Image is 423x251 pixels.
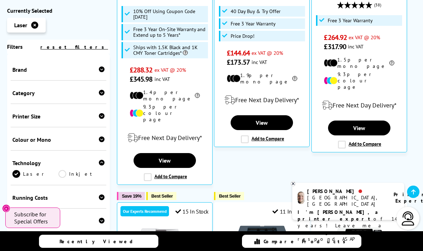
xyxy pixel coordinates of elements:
[12,66,105,73] div: Brand
[122,193,141,199] span: Save 19%
[231,21,276,27] span: Free 3 Year Warranty
[349,34,380,41] span: ex VAT @ 20%
[231,33,254,39] span: Price Drop!
[130,65,153,75] span: £288.32
[218,90,306,110] div: modal_delivery
[146,192,176,200] button: Best Seller
[12,136,105,143] div: Colour or Mono
[324,71,394,90] li: 9.3p per colour page
[298,192,304,204] img: ashley-livechat.png
[154,76,170,82] span: inc VAT
[227,72,297,85] li: 1.9p per mono page
[58,170,105,178] a: Inkjet
[328,18,373,23] span: Free 3 Year Warranty
[315,95,403,115] div: modal_delivery
[307,188,385,194] div: [PERSON_NAME]
[12,170,58,178] a: Laser
[12,89,105,97] div: Category
[227,48,250,58] span: £144.64
[338,141,381,148] label: Add to Compare
[144,173,187,181] label: Add to Compare
[154,66,186,73] span: ex VAT @ 20%
[40,44,108,50] a: reset filters
[231,8,281,14] span: 40 Day Buy & Try Offer
[12,194,105,201] div: Running Costs
[14,211,53,225] span: Subscribe for Special Offers
[117,192,145,200] button: Save 19%
[324,42,346,51] span: £317.90
[130,89,200,102] li: 1.4p per mono page
[252,59,267,65] span: inc VAT
[60,238,140,245] span: Recently Viewed
[241,135,284,143] label: Add to Compare
[231,115,293,130] a: View
[120,206,169,216] div: Our Experts Recommend
[12,159,105,167] div: Technology
[2,204,10,212] button: Close
[39,235,158,248] a: Recently Viewed
[12,113,105,120] div: Printer Size
[252,49,283,56] span: ex VAT @ 20%
[134,153,196,168] a: View
[298,209,399,243] p: of 14 years! Leave me a message and I'll respond ASAP
[272,208,306,215] div: 11 In Stock
[214,192,244,200] button: Best Seller
[328,121,390,135] a: View
[130,104,200,123] li: 9.3p per colour page
[298,209,380,222] b: I'm [PERSON_NAME], a printer expert
[121,128,209,148] div: modal_delivery
[324,57,394,69] li: 1.5p per mono page
[242,235,361,248] a: Compare Products
[307,194,385,207] div: [GEOGRAPHIC_DATA], [GEOGRAPHIC_DATA]
[264,238,349,245] span: Compare Products
[7,43,23,50] span: Filters
[219,193,241,199] span: Best Seller
[133,8,206,20] span: 10% Off Using Coupon Code [DATE]
[7,7,110,14] div: Currently Selected
[130,75,153,84] span: £345.98
[401,211,415,226] img: user-headset-light.svg
[175,208,209,215] div: 15 In Stock
[151,193,173,199] span: Best Seller
[348,43,363,50] span: inc VAT
[14,22,27,29] span: Laser
[133,45,206,56] span: Ships with 1.5K Black and 1K CMY Toner Cartridges*
[133,27,206,38] span: Free 3 Year On-Site Warranty and Extend up to 5 Years*
[227,58,250,67] span: £173.57
[324,33,347,42] span: £264.92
